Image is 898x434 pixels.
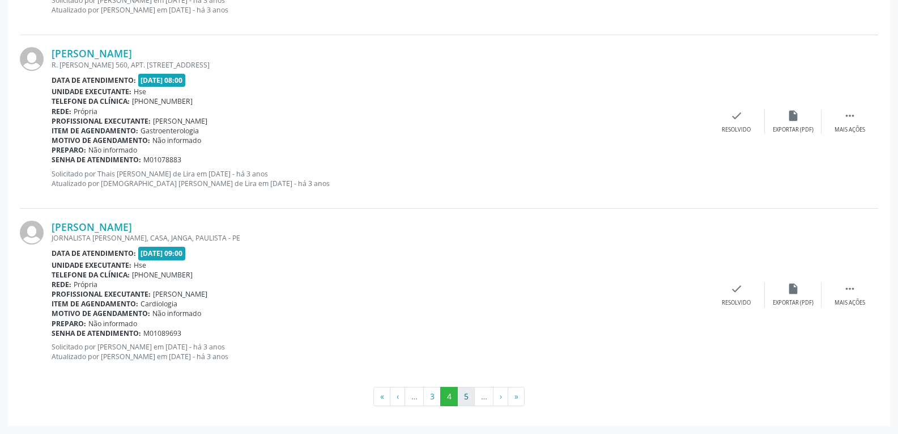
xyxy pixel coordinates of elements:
i:  [844,109,856,122]
div: Mais ações [835,126,865,134]
b: Unidade executante: [52,260,131,270]
button: Go to page 5 [457,387,475,406]
button: Go to page 3 [423,387,441,406]
span: M01078883 [143,155,181,165]
button: Go to last page [508,387,525,406]
a: [PERSON_NAME] [52,221,132,233]
span: Não informado [88,319,137,328]
b: Rede: [52,280,71,289]
b: Data de atendimento: [52,75,136,85]
div: JORNALISTA [PERSON_NAME], CASA, JANGA, PAULISTA - PE [52,233,708,243]
i:  [844,283,856,295]
b: Senha de atendimento: [52,155,141,165]
button: Go to previous page [390,387,405,406]
i: check [730,283,743,295]
b: Profissional executante: [52,116,151,126]
span: [DATE] 09:00 [138,247,186,260]
b: Motivo de agendamento: [52,309,150,318]
span: Própria [74,107,97,116]
span: Própria [74,280,97,289]
span: Cardiologia [141,299,177,309]
b: Unidade executante: [52,87,131,96]
div: R. [PERSON_NAME] 560, APT. [STREET_ADDRESS] [52,60,708,70]
span: Não informado [152,309,201,318]
button: Go to page 4 [440,387,458,406]
b: Item de agendamento: [52,299,138,309]
i: insert_drive_file [787,283,799,295]
p: Solicitado por Thais [PERSON_NAME] de Lira em [DATE] - há 3 anos Atualizado por [DEMOGRAPHIC_DATA... [52,169,708,188]
div: Exportar (PDF) [773,126,814,134]
b: Telefone da clínica: [52,270,130,280]
span: M01089693 [143,328,181,338]
button: Go to next page [493,387,508,406]
p: Solicitado por [PERSON_NAME] em [DATE] - há 3 anos Atualizado por [PERSON_NAME] em [DATE] - há 3 ... [52,342,708,361]
img: img [20,47,44,71]
div: Exportar (PDF) [773,299,814,307]
div: Mais ações [835,299,865,307]
span: [PERSON_NAME] [153,289,207,299]
div: Resolvido [722,126,751,134]
div: Resolvido [722,299,751,307]
span: [DATE] 08:00 [138,74,186,87]
span: [PHONE_NUMBER] [132,96,193,106]
span: Hse [134,260,146,270]
i: insert_drive_file [787,109,799,122]
b: Senha de atendimento: [52,328,141,338]
button: Go to first page [373,387,390,406]
i: check [730,109,743,122]
b: Item de agendamento: [52,126,138,136]
span: [PERSON_NAME] [153,116,207,126]
b: Rede: [52,107,71,116]
b: Profissional executante: [52,289,151,299]
span: Não informado [152,136,201,145]
b: Motivo de agendamento: [52,136,150,145]
span: Não informado [88,145,137,155]
ul: Pagination [20,387,878,406]
span: [PHONE_NUMBER] [132,270,193,280]
b: Telefone da clínica: [52,96,130,106]
a: [PERSON_NAME] [52,47,132,60]
b: Preparo: [52,319,86,328]
img: img [20,221,44,245]
span: Hse [134,87,146,96]
span: Gastroenterologia [141,126,199,136]
b: Preparo: [52,145,86,155]
b: Data de atendimento: [52,248,136,258]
